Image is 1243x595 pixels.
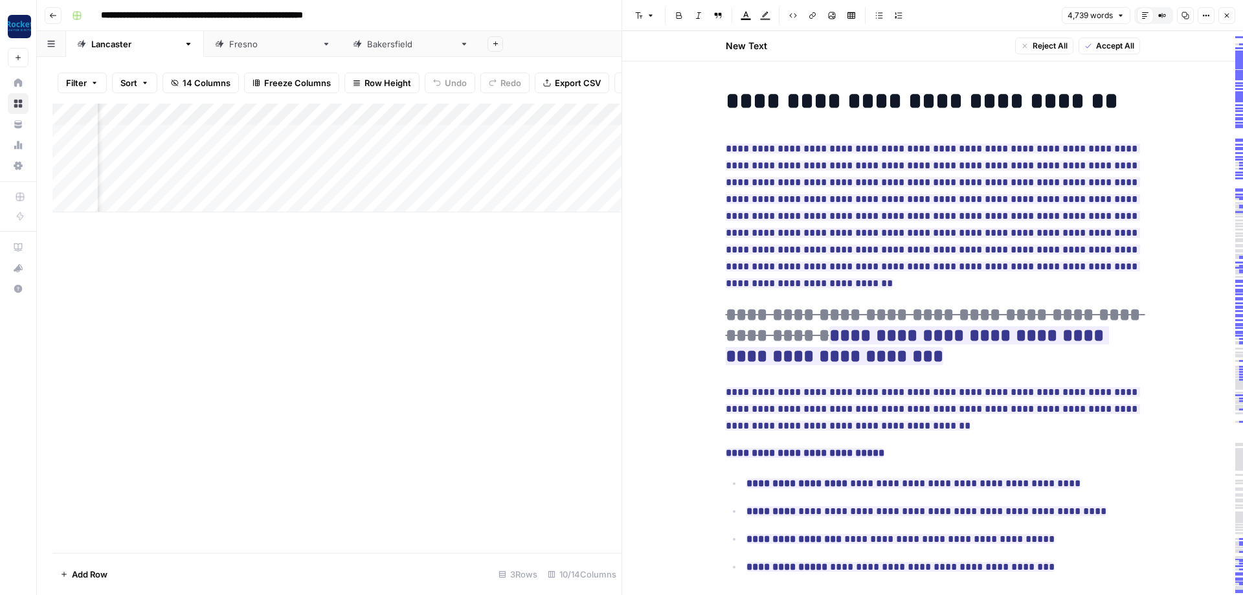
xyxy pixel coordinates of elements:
a: Home [8,73,28,93]
span: Filter [66,76,87,89]
span: Accept All [1096,40,1134,52]
img: Rocket Pilots Logo [8,15,31,38]
span: Reject All [1033,40,1068,52]
button: Accept All [1079,38,1140,54]
button: 4,739 words [1062,7,1130,24]
div: 3 Rows [493,564,543,585]
a: [GEOGRAPHIC_DATA] [342,31,480,57]
a: [GEOGRAPHIC_DATA] [66,31,204,57]
button: Freeze Columns [244,73,339,93]
button: Row Height [344,73,420,93]
button: Filter [58,73,107,93]
span: Freeze Columns [264,76,331,89]
button: Sort [112,73,157,93]
span: 14 Columns [183,76,230,89]
a: Browse [8,93,28,114]
button: What's new? [8,258,28,278]
span: Row Height [364,76,411,89]
button: Add Row [52,564,115,585]
button: 14 Columns [162,73,239,93]
div: [GEOGRAPHIC_DATA] [91,38,179,51]
span: Undo [445,76,467,89]
div: 10/14 Columns [543,564,621,585]
button: Undo [425,73,475,93]
h2: New Text [726,39,767,52]
a: [GEOGRAPHIC_DATA] [204,31,342,57]
a: Usage [8,135,28,155]
div: [GEOGRAPHIC_DATA] [367,38,454,51]
button: Redo [480,73,530,93]
button: Export CSV [535,73,609,93]
span: 4,739 words [1068,10,1113,21]
a: Settings [8,155,28,176]
span: Redo [500,76,521,89]
button: Workspace: Rocket Pilots [8,10,28,43]
div: [GEOGRAPHIC_DATA] [229,38,317,51]
span: Add Row [72,568,107,581]
span: Export CSV [555,76,601,89]
button: Reject All [1015,38,1073,54]
span: Sort [120,76,137,89]
button: Help + Support [8,278,28,299]
a: Your Data [8,114,28,135]
a: AirOps Academy [8,237,28,258]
